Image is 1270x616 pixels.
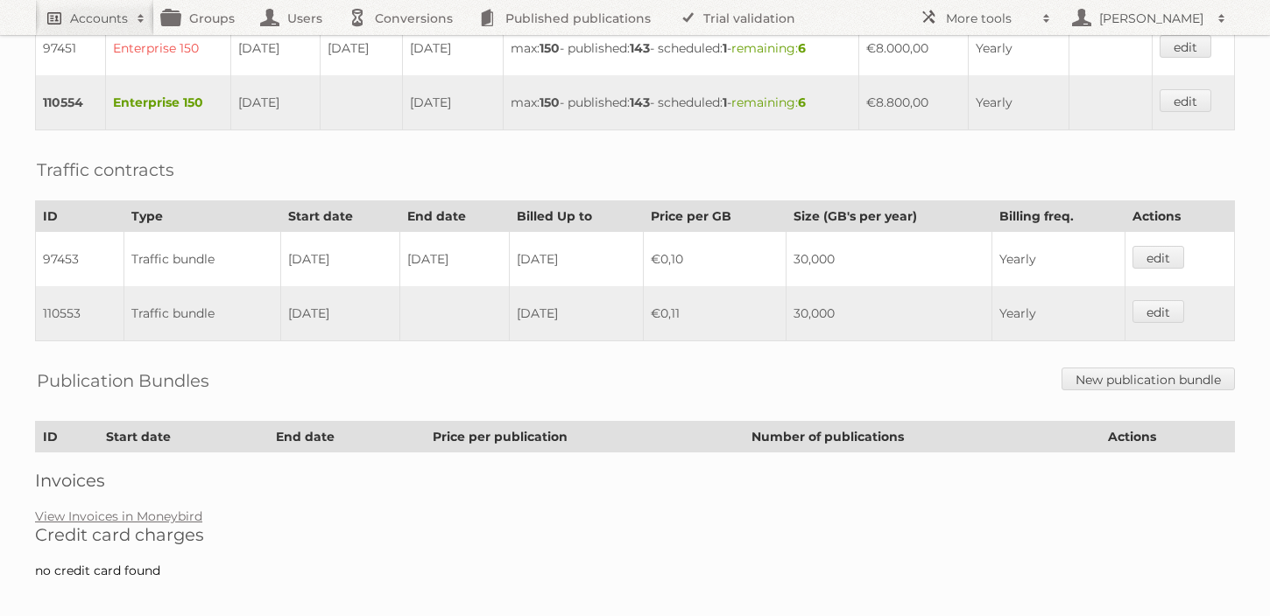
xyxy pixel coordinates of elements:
td: €0,11 [644,286,786,341]
strong: 6 [798,94,806,110]
td: 30,000 [786,286,991,341]
td: Yearly [991,286,1125,341]
td: 110554 [36,75,106,130]
strong: 6 [798,40,806,56]
a: New publication bundle [1062,367,1235,390]
h2: Publication Bundles [37,367,209,394]
td: [DATE] [230,21,320,76]
td: €0,10 [644,232,786,287]
td: Yearly [969,21,1069,76]
td: [DATE] [509,232,643,287]
td: max: - published: - scheduled: - [504,21,859,76]
td: [DATE] [230,75,320,130]
th: End date [269,422,426,452]
td: 30,000 [786,232,991,287]
strong: 150 [540,40,560,56]
a: edit [1160,89,1211,112]
td: [DATE] [281,286,400,341]
td: Yearly [991,232,1125,287]
th: Size (GB's per year) [786,201,991,232]
th: Billed Up to [509,201,643,232]
td: Traffic bundle [124,232,281,287]
td: 97451 [36,21,106,76]
td: [DATE] [402,21,503,76]
th: End date [399,201,509,232]
td: [DATE] [320,21,402,76]
td: Yearly [969,75,1069,130]
h2: [PERSON_NAME] [1095,10,1209,27]
td: €8.800,00 [858,75,968,130]
a: edit [1132,300,1184,323]
strong: 1 [723,94,727,110]
th: Start date [99,422,269,452]
td: max: - published: - scheduled: - [504,75,859,130]
th: ID [36,201,124,232]
a: edit [1132,246,1184,269]
strong: 143 [630,94,650,110]
h2: Credit card charges [35,524,1235,545]
td: [DATE] [402,75,503,130]
th: ID [36,422,99,452]
th: Actions [1125,201,1234,232]
th: Price per publication [425,422,744,452]
strong: 143 [630,40,650,56]
th: Billing freq. [991,201,1125,232]
h2: Invoices [35,470,1235,491]
a: edit [1160,35,1211,58]
th: Start date [281,201,400,232]
span: remaining: [731,94,806,110]
th: Type [124,201,281,232]
a: View Invoices in Moneybird [35,508,202,524]
th: Actions [1100,422,1234,452]
td: Traffic bundle [124,286,281,341]
h2: More tools [946,10,1034,27]
th: Number of publications [744,422,1101,452]
span: remaining: [731,40,806,56]
h2: Accounts [70,10,128,27]
h2: Traffic contracts [37,157,174,183]
td: [DATE] [281,232,400,287]
td: Enterprise 150 [105,21,230,76]
td: €8.000,00 [858,21,968,76]
td: [DATE] [399,232,509,287]
strong: 150 [540,94,560,110]
td: Enterprise 150 [105,75,230,130]
td: [DATE] [509,286,643,341]
strong: 1 [723,40,727,56]
th: Price per GB [644,201,786,232]
td: 97453 [36,232,124,287]
td: 110553 [36,286,124,341]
